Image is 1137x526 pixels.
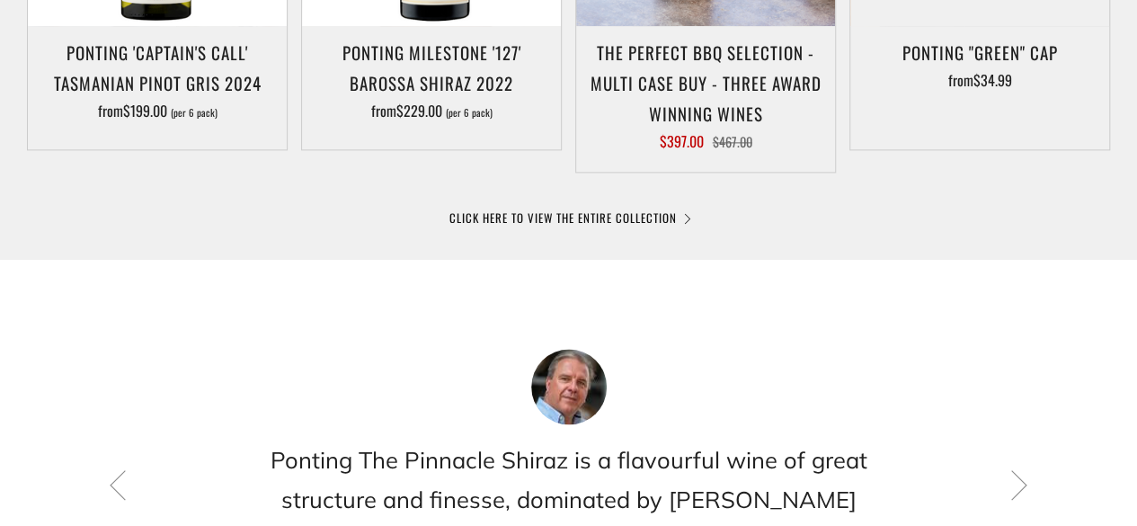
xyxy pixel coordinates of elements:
a: Ponting Milestone '127' Barossa Shiraz 2022 from$229.00 (per 6 pack) [302,37,561,127]
span: $397.00 [660,130,704,152]
span: from [98,100,218,121]
h3: Ponting Milestone '127' Barossa Shiraz 2022 [311,37,552,98]
span: from [371,100,493,121]
h3: The perfect BBQ selection - MULTI CASE BUY - Three award winning wines [585,37,826,129]
a: Ponting 'Captain's Call' Tasmanian Pinot Gris 2024 from$199.00 (per 6 pack) [28,37,287,127]
span: $229.00 [396,100,442,121]
span: $34.99 [973,69,1012,91]
span: (per 6 pack) [446,108,493,118]
span: $467.00 [713,132,752,151]
a: The perfect BBQ selection - MULTI CASE BUY - Three award winning wines $397.00 $467.00 [576,37,835,149]
span: $199.00 [123,100,167,121]
h3: Ponting "Green" Cap [859,37,1100,67]
h3: Ponting 'Captain's Call' Tasmanian Pinot Gris 2024 [37,37,278,98]
span: from [948,69,1012,91]
a: CLICK HERE TO VIEW THE ENTIRE COLLECTION [449,209,688,227]
a: Ponting "Green" Cap from$34.99 [850,37,1109,127]
span: (per 6 pack) [171,108,218,118]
